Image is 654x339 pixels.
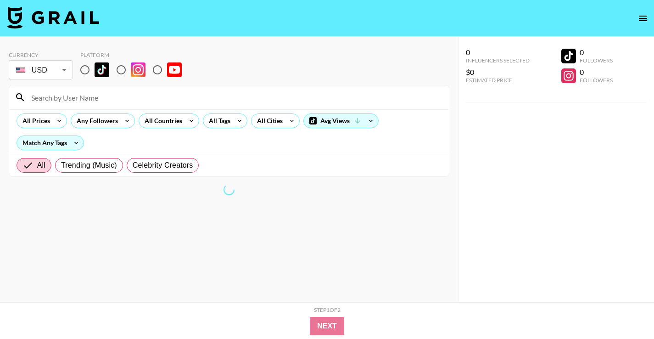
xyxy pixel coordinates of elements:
div: All Tags [203,114,232,128]
div: Followers [580,77,613,84]
div: Match Any Tags [17,136,84,150]
div: Any Followers [71,114,120,128]
div: Platform [80,51,189,58]
img: YouTube [167,62,182,77]
button: Next [310,317,344,335]
iframe: Drift Widget Chat Controller [608,293,643,328]
div: Followers [580,57,613,64]
div: Currency [9,51,73,58]
img: Instagram [131,62,145,77]
div: $0 [466,68,530,77]
div: Influencers Selected [466,57,530,64]
div: USD [11,62,71,78]
img: TikTok [95,62,109,77]
span: All [37,160,45,171]
div: All Countries [139,114,184,128]
img: Grail Talent [7,6,99,28]
span: Trending (Music) [61,160,117,171]
div: Estimated Price [466,77,530,84]
span: Refreshing bookers, clients, talent, talent... [223,184,235,196]
div: Step 1 of 2 [314,306,341,313]
div: 0 [580,68,613,77]
div: Avg Views [304,114,378,128]
input: Search by User Name [26,90,443,105]
button: open drawer [634,9,652,28]
div: 0 [466,48,530,57]
div: All Cities [252,114,285,128]
span: Celebrity Creators [133,160,193,171]
div: 0 [580,48,613,57]
div: All Prices [17,114,52,128]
